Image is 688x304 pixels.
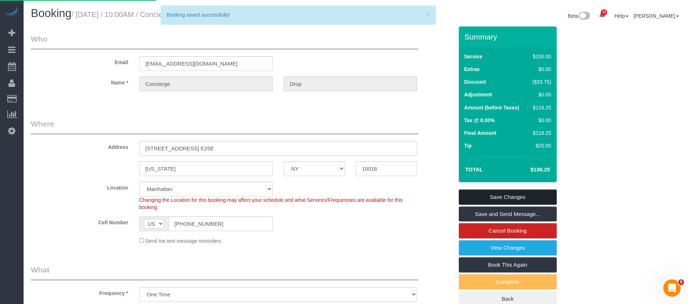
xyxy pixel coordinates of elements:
[284,76,417,91] input: Last Name
[464,129,497,137] label: Final Amount
[31,7,71,20] span: Booking
[459,223,557,238] a: Cancel Booking
[530,129,551,137] div: $116.25
[25,287,134,297] label: Frequency *
[427,11,431,18] button: ×
[465,166,483,172] strong: Total
[459,190,557,205] a: Save Changes
[634,13,679,19] a: [PERSON_NAME]
[25,182,134,191] label: Location
[168,216,273,231] input: Cell Number
[4,7,19,17] img: Automaid Logo
[459,207,557,222] a: Save and Send Message...
[31,34,418,50] legend: Who
[530,91,551,98] div: $0.00
[145,238,221,244] span: Send me text message reminders
[459,240,557,255] a: View Changes
[464,53,482,60] label: Service
[25,76,134,86] label: Name *
[464,66,480,73] label: Extras
[595,7,609,23] a: 33
[25,216,134,226] label: Cell Number
[530,66,551,73] div: $0.00
[139,161,273,176] input: City
[530,104,551,111] div: $116.25
[530,78,551,86] div: ($33.75)
[464,117,495,124] label: Tax @ 0.00%
[31,118,418,135] legend: Where
[578,12,590,21] img: New interface
[464,104,519,111] label: Amount (before Taxes)
[139,197,403,210] span: Changing the Location for this booking may affect your schedule and what Services/Frequencies are...
[25,56,134,66] label: Email
[71,11,274,18] small: / [DATE] / 10:00AM / Concierge Drop ([GEOGRAPHIC_DATA])
[465,33,553,41] h3: Summary
[530,142,551,149] div: $20.00
[166,11,430,18] div: Booking saved successfully!
[31,265,418,281] legend: What
[530,117,551,124] div: $0.00
[25,141,134,151] label: Address
[356,161,417,176] input: Zip Code
[139,56,273,71] input: Email
[464,91,492,98] label: Adjustment
[663,279,681,297] iframe: Intercom live chat
[678,279,684,285] span: 5
[459,257,557,272] a: Book This Again
[530,53,551,60] div: $150.00
[568,13,590,19] a: Beta
[601,9,607,15] span: 33
[464,78,486,86] label: Discount
[508,167,550,173] h4: $136.25
[464,142,472,149] label: Tip
[139,76,273,91] input: First Name
[614,13,629,19] a: Help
